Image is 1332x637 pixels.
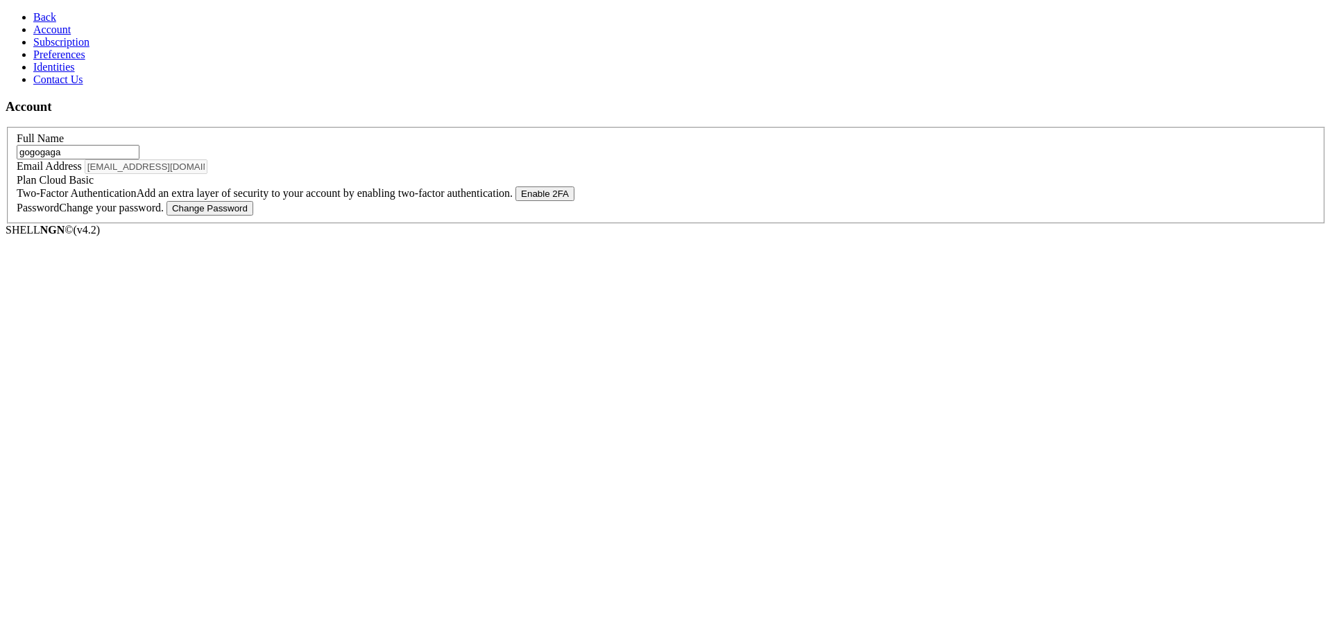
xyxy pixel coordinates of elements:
span: Add an extra layer of security to your account by enabling two-factor authentication. [137,187,513,199]
b: NGN [40,224,65,236]
input: Full Name [17,145,139,159]
button: Change Password [166,201,253,216]
span: Cloud Basic [39,174,94,186]
a: Subscription [33,36,89,48]
button: Enable 2FA [515,186,574,201]
a: Back [33,11,56,23]
a: Account [33,24,71,35]
label: Two-Factor Authentication [17,187,515,199]
label: Email Address [17,160,82,172]
span: Change your password. [59,202,164,213]
a: Contact Us [33,73,83,85]
a: Preferences [33,49,85,60]
span: SHELL © [6,224,100,236]
a: Identities [33,61,75,73]
label: Password [17,202,166,213]
h3: Account [6,99,1326,114]
span: 4.2.0 [74,224,101,236]
label: Full Name [17,132,64,144]
label: Plan [17,174,94,186]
